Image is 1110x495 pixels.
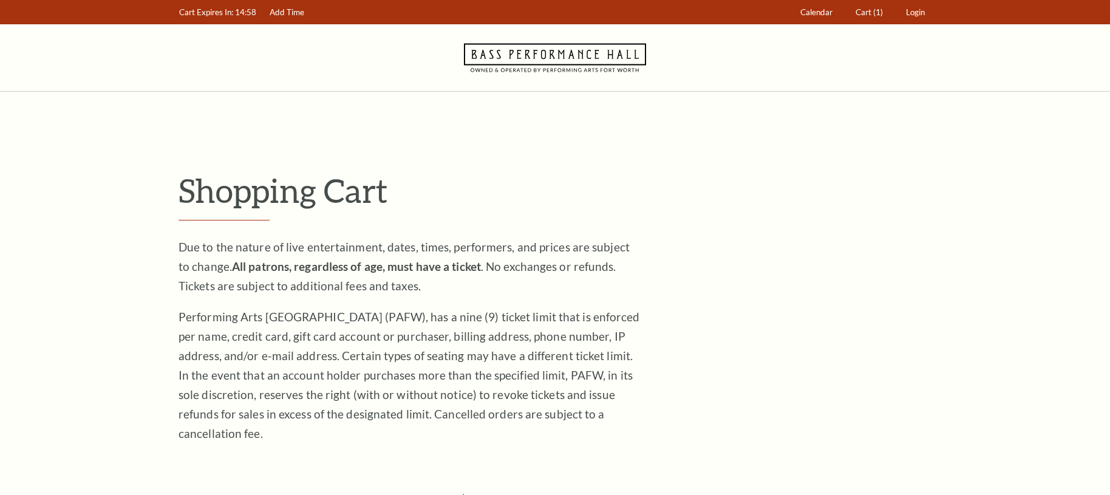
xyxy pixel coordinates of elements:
[179,171,931,210] p: Shopping Cart
[856,7,871,17] span: Cart
[795,1,839,24] a: Calendar
[800,7,833,17] span: Calendar
[873,7,883,17] span: (1)
[179,240,630,293] span: Due to the nature of live entertainment, dates, times, performers, and prices are subject to chan...
[901,1,931,24] a: Login
[179,307,640,443] p: Performing Arts [GEOGRAPHIC_DATA] (PAFW), has a nine (9) ticket limit that is enforced per name, ...
[232,259,481,273] strong: All patrons, regardless of age, must have a ticket
[850,1,889,24] a: Cart (1)
[264,1,310,24] a: Add Time
[179,7,233,17] span: Cart Expires In:
[906,7,925,17] span: Login
[235,7,256,17] span: 14:58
